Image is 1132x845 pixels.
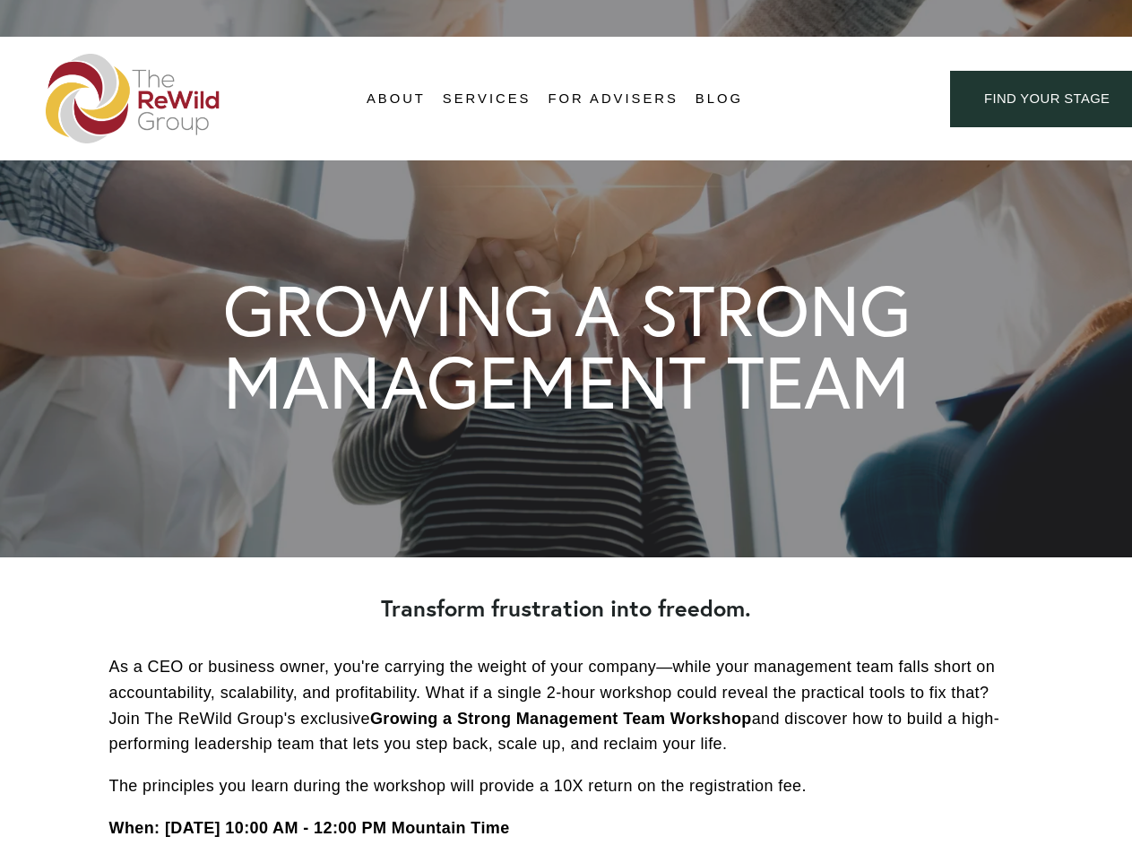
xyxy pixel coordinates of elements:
[367,87,426,111] span: About
[109,773,1024,799] p: The principles you learn during the workshop will provide a 10X return on the registration fee.
[443,86,531,113] a: folder dropdown
[223,346,910,418] h1: MANAGEMENT TEAM
[109,654,1024,757] p: As a CEO or business owner, you're carrying the weight of your company—while your management team...
[46,54,221,143] img: The ReWild Group
[381,593,751,623] strong: Transform frustration into freedom.
[367,86,426,113] a: folder dropdown
[109,819,160,837] strong: When:
[223,275,911,346] h1: GROWING A STRONG
[548,86,678,113] a: For Advisers
[443,87,531,111] span: Services
[696,86,743,113] a: Blog
[370,710,752,728] strong: Growing a Strong Management Team Workshop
